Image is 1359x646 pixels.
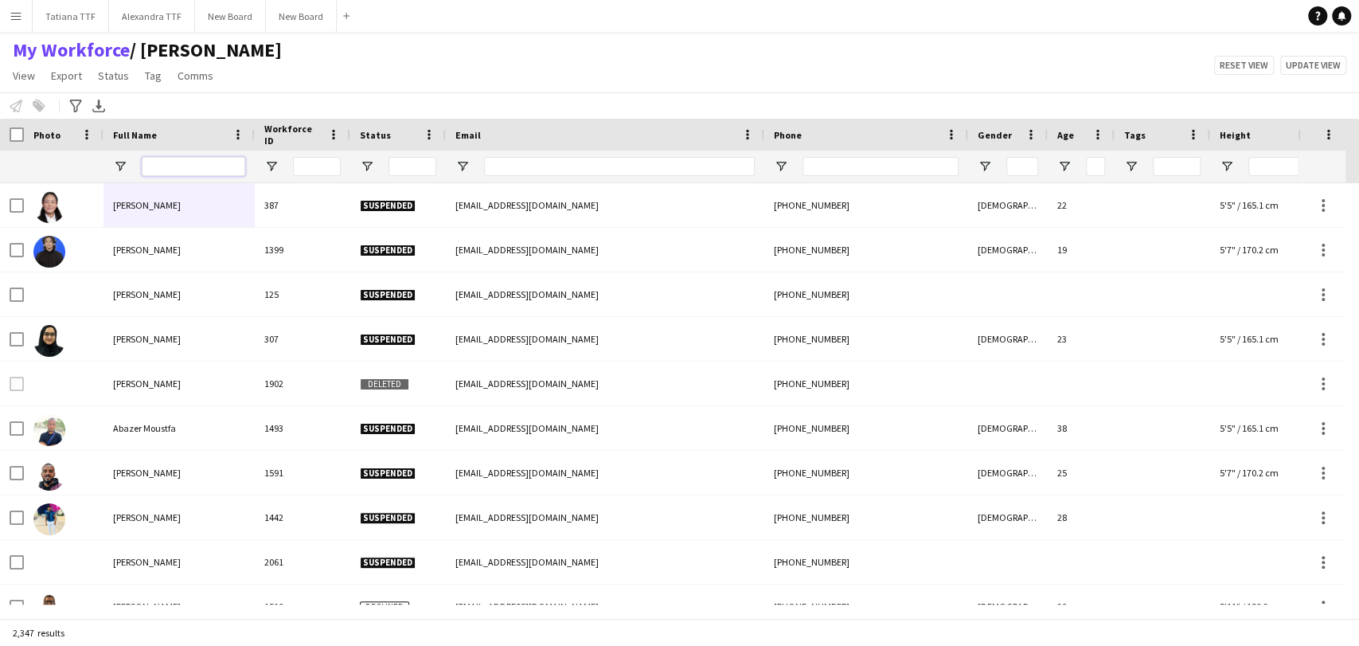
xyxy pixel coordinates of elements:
[764,585,968,628] div: [PHONE_NUMBER]
[446,406,764,450] div: [EMAIL_ADDRESS][DOMAIN_NAME]
[360,423,416,435] span: Suspended
[1214,56,1274,75] button: Reset view
[446,272,764,316] div: [EMAIL_ADDRESS][DOMAIN_NAME]
[255,228,350,272] div: 1399
[764,228,968,272] div: [PHONE_NUMBER]
[803,157,959,176] input: Phone Filter Input
[255,540,350,584] div: 2061
[113,129,157,141] span: Full Name
[360,159,374,174] button: Open Filter Menu
[1048,317,1115,361] div: 23
[978,159,992,174] button: Open Filter Menu
[446,362,764,405] div: [EMAIL_ADDRESS][DOMAIN_NAME]
[113,556,181,568] span: [PERSON_NAME]
[113,378,181,390] span: [PERSON_NAME]
[33,129,61,141] span: Photo
[171,65,220,86] a: Comms
[360,334,416,346] span: Suspended
[978,129,1012,141] span: Gender
[1048,406,1115,450] div: 38
[446,183,764,227] div: [EMAIL_ADDRESS][DOMAIN_NAME]
[293,157,341,176] input: Workforce ID Filter Input
[774,129,802,141] span: Phone
[113,467,181,479] span: [PERSON_NAME]
[764,317,968,361] div: [PHONE_NUMBER]
[255,317,350,361] div: 307
[1057,129,1074,141] span: Age
[255,495,350,539] div: 1442
[360,200,416,212] span: Suspended
[89,96,108,115] app-action-btn: Export XLSX
[51,69,82,83] span: Export
[1153,157,1201,176] input: Tags Filter Input
[92,65,135,86] a: Status
[255,272,350,316] div: 125
[360,289,416,301] span: Suspended
[113,159,127,174] button: Open Filter Menu
[1048,585,1115,628] div: 29
[98,69,129,83] span: Status
[264,123,322,147] span: Workforce ID
[33,236,65,268] img: Aamir Shafi
[33,325,65,357] img: Aayisha Mezna
[360,378,409,390] span: Deleted
[764,272,968,316] div: [PHONE_NUMBER]
[446,451,764,495] div: [EMAIL_ADDRESS][DOMAIN_NAME]
[1057,159,1072,174] button: Open Filter Menu
[10,377,24,391] input: Row Selection is disabled for this row (unchecked)
[968,451,1048,495] div: [DEMOGRAPHIC_DATA]
[255,451,350,495] div: 1591
[13,69,35,83] span: View
[113,511,181,523] span: [PERSON_NAME]
[1220,129,1251,141] span: Height
[764,406,968,450] div: [PHONE_NUMBER]
[968,317,1048,361] div: [DEMOGRAPHIC_DATA]
[446,317,764,361] div: [EMAIL_ADDRESS][DOMAIN_NAME]
[968,183,1048,227] div: [DEMOGRAPHIC_DATA]
[109,1,195,32] button: Alexandra TTF
[66,96,85,115] app-action-btn: Advanced filters
[13,38,130,62] a: My Workforce
[455,129,481,141] span: Email
[45,65,88,86] a: Export
[360,512,416,524] span: Suspended
[33,191,65,223] img: Aahd Abdullah
[968,406,1048,450] div: [DEMOGRAPHIC_DATA]
[113,199,181,211] span: [PERSON_NAME]
[264,159,279,174] button: Open Filter Menu
[195,1,266,32] button: New Board
[255,183,350,227] div: 387
[1280,56,1346,75] button: Update view
[360,601,409,613] span: Declined
[113,244,181,256] span: [PERSON_NAME]
[360,557,416,569] span: Suspended
[145,69,162,83] span: Tag
[255,406,350,450] div: 1493
[446,228,764,272] div: [EMAIL_ADDRESS][DOMAIN_NAME]
[764,540,968,584] div: [PHONE_NUMBER]
[360,129,391,141] span: Status
[360,245,416,256] span: Suspended
[968,228,1048,272] div: [DEMOGRAPHIC_DATA]
[6,65,41,86] a: View
[360,468,416,480] span: Suspended
[446,495,764,539] div: [EMAIL_ADDRESS][DOMAIN_NAME]
[33,414,65,446] img: Abazer Moustfa
[113,422,176,434] span: Abazer Moustfa
[33,1,109,32] button: Tatiana TTF
[968,495,1048,539] div: [DEMOGRAPHIC_DATA]
[1048,451,1115,495] div: 25
[1048,228,1115,272] div: 19
[1220,159,1234,174] button: Open Filter Menu
[1006,157,1038,176] input: Gender Filter Input
[113,601,181,613] span: [PERSON_NAME]
[1124,159,1138,174] button: Open Filter Menu
[113,288,181,300] span: [PERSON_NAME]
[33,459,65,491] img: Abbas Alsyed
[1048,495,1115,539] div: 28
[1124,129,1146,141] span: Tags
[130,38,282,62] span: TATIANA
[113,333,181,345] span: [PERSON_NAME]
[33,593,65,624] img: Abdalbagi Elsheikh
[1086,157,1105,176] input: Age Filter Input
